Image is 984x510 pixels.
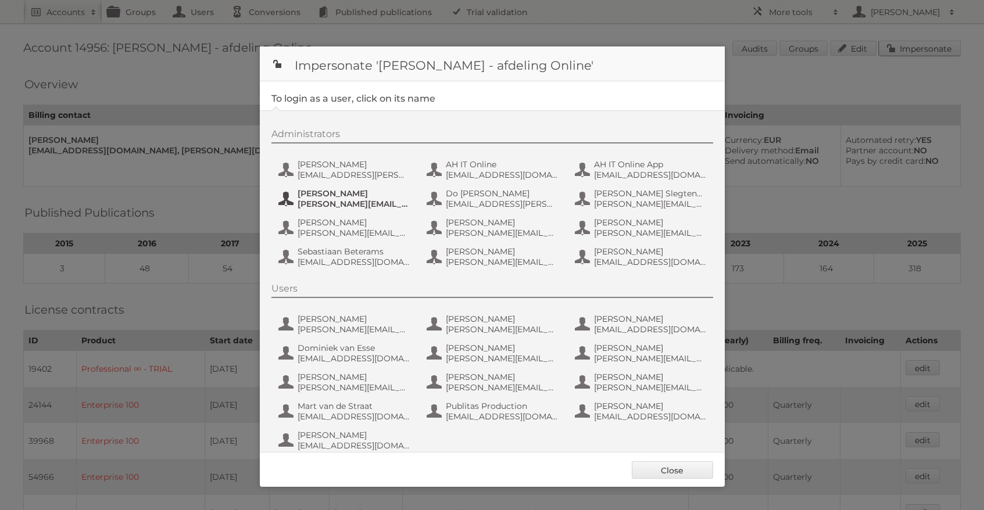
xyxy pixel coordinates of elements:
button: [PERSON_NAME] [EMAIL_ADDRESS][DOMAIN_NAME] [574,400,710,423]
button: [PERSON_NAME] [EMAIL_ADDRESS][PERSON_NAME][DOMAIN_NAME] [277,158,414,181]
span: [PERSON_NAME] [298,430,410,440]
button: [PERSON_NAME] [PERSON_NAME][EMAIL_ADDRESS][PERSON_NAME][DOMAIN_NAME] [574,216,710,239]
button: Do [PERSON_NAME] [EMAIL_ADDRESS][PERSON_NAME][DOMAIN_NAME] [425,187,562,210]
span: Do [PERSON_NAME] [446,188,559,199]
span: [PERSON_NAME] [594,372,707,382]
button: [PERSON_NAME] [EMAIL_ADDRESS][DOMAIN_NAME] [277,429,414,452]
span: [EMAIL_ADDRESS][DOMAIN_NAME] [594,257,707,267]
span: [EMAIL_ADDRESS][DOMAIN_NAME] [298,353,410,364]
span: AH IT Online App [594,159,707,170]
span: [PERSON_NAME] Slegtenhorst [594,188,707,199]
span: [EMAIL_ADDRESS][DOMAIN_NAME] [298,257,410,267]
span: [PERSON_NAME][EMAIL_ADDRESS][PERSON_NAME][DOMAIN_NAME] [298,382,410,393]
span: [PERSON_NAME][EMAIL_ADDRESS][DOMAIN_NAME] [594,382,707,393]
span: [PERSON_NAME][EMAIL_ADDRESS][DOMAIN_NAME] [446,353,559,364]
span: [PERSON_NAME] [298,372,410,382]
button: Mart van de Straat [EMAIL_ADDRESS][DOMAIN_NAME] [277,400,414,423]
button: [PERSON_NAME] [PERSON_NAME][EMAIL_ADDRESS][DOMAIN_NAME] [574,342,710,365]
span: [PERSON_NAME][EMAIL_ADDRESS][DOMAIN_NAME] [298,199,410,209]
button: [PERSON_NAME] Slegtenhorst [PERSON_NAME][EMAIL_ADDRESS][DOMAIN_NAME] [574,187,710,210]
span: [PERSON_NAME][EMAIL_ADDRESS][PERSON_NAME][DOMAIN_NAME] [594,228,707,238]
span: [PERSON_NAME] [446,372,559,382]
span: Mart van de Straat [298,401,410,411]
span: [PERSON_NAME][EMAIL_ADDRESS][PERSON_NAME][DOMAIN_NAME] [446,257,559,267]
span: [PERSON_NAME][EMAIL_ADDRESS][PERSON_NAME][DOMAIN_NAME] [446,382,559,393]
button: Dominiek van Esse [EMAIL_ADDRESS][DOMAIN_NAME] [277,342,414,365]
span: Dominiek van Esse [298,343,410,353]
button: [PERSON_NAME] [EMAIL_ADDRESS][DOMAIN_NAME] [574,313,710,336]
span: [EMAIL_ADDRESS][DOMAIN_NAME] [594,411,707,422]
h1: Impersonate '[PERSON_NAME] - afdeling Online' [260,46,725,81]
span: [PERSON_NAME][EMAIL_ADDRESS][PERSON_NAME][DOMAIN_NAME] [298,324,410,335]
button: [PERSON_NAME] [PERSON_NAME][EMAIL_ADDRESS][DOMAIN_NAME] [574,371,710,394]
span: [PERSON_NAME][EMAIL_ADDRESS][DOMAIN_NAME] [594,199,707,209]
button: [PERSON_NAME] [PERSON_NAME][EMAIL_ADDRESS][DOMAIN_NAME] [425,216,562,239]
span: [PERSON_NAME][EMAIL_ADDRESS][DOMAIN_NAME] [446,324,559,335]
button: [PERSON_NAME] [PERSON_NAME][EMAIL_ADDRESS][DOMAIN_NAME] [277,216,414,239]
button: AH IT Online App [EMAIL_ADDRESS][DOMAIN_NAME] [574,158,710,181]
span: [PERSON_NAME][EMAIL_ADDRESS][DOMAIN_NAME] [594,353,707,364]
button: [PERSON_NAME] [PERSON_NAME][EMAIL_ADDRESS][DOMAIN_NAME] [425,342,562,365]
span: [PERSON_NAME] [446,343,559,353]
button: [PERSON_NAME] [PERSON_NAME][EMAIL_ADDRESS][PERSON_NAME][DOMAIN_NAME] [277,313,414,336]
span: [PERSON_NAME][EMAIL_ADDRESS][DOMAIN_NAME] [446,228,559,238]
span: [EMAIL_ADDRESS][DOMAIN_NAME] [446,411,559,422]
span: [PERSON_NAME] [298,159,410,170]
button: [PERSON_NAME] [PERSON_NAME][EMAIL_ADDRESS][PERSON_NAME][DOMAIN_NAME] [425,245,562,268]
span: [PERSON_NAME] [594,217,707,228]
span: [PERSON_NAME] [298,314,410,324]
span: AH IT Online [446,159,559,170]
div: Users [271,283,713,298]
span: [PERSON_NAME] [446,246,559,257]
span: [PERSON_NAME] [298,188,410,199]
button: Sebastiaan Beterams [EMAIL_ADDRESS][DOMAIN_NAME] [277,245,414,268]
button: [PERSON_NAME] [PERSON_NAME][EMAIL_ADDRESS][DOMAIN_NAME] [277,187,414,210]
div: Administrators [271,128,713,143]
span: [PERSON_NAME] [594,343,707,353]
button: [PERSON_NAME] [EMAIL_ADDRESS][DOMAIN_NAME] [574,245,710,268]
span: [EMAIL_ADDRESS][PERSON_NAME][DOMAIN_NAME] [298,170,410,180]
button: Publitas Production [EMAIL_ADDRESS][DOMAIN_NAME] [425,400,562,423]
span: [EMAIL_ADDRESS][DOMAIN_NAME] [594,324,707,335]
button: [PERSON_NAME] [PERSON_NAME][EMAIL_ADDRESS][PERSON_NAME][DOMAIN_NAME] [277,371,414,394]
span: [PERSON_NAME] [594,401,707,411]
legend: To login as a user, click on its name [271,93,435,104]
button: [PERSON_NAME] [PERSON_NAME][EMAIL_ADDRESS][DOMAIN_NAME] [425,313,562,336]
span: Publitas Production [446,401,559,411]
span: [PERSON_NAME] [594,246,707,257]
span: Sebastiaan Beterams [298,246,410,257]
span: [EMAIL_ADDRESS][DOMAIN_NAME] [298,440,410,451]
span: [EMAIL_ADDRESS][DOMAIN_NAME] [446,170,559,180]
span: [PERSON_NAME] [594,314,707,324]
span: [PERSON_NAME] [446,217,559,228]
a: Close [632,461,713,479]
span: [PERSON_NAME] [446,314,559,324]
span: [EMAIL_ADDRESS][PERSON_NAME][DOMAIN_NAME] [446,199,559,209]
span: [EMAIL_ADDRESS][DOMAIN_NAME] [594,170,707,180]
span: [EMAIL_ADDRESS][DOMAIN_NAME] [298,411,410,422]
button: AH IT Online [EMAIL_ADDRESS][DOMAIN_NAME] [425,158,562,181]
span: [PERSON_NAME] [298,217,410,228]
button: [PERSON_NAME] [PERSON_NAME][EMAIL_ADDRESS][PERSON_NAME][DOMAIN_NAME] [425,371,562,394]
span: [PERSON_NAME][EMAIL_ADDRESS][DOMAIN_NAME] [298,228,410,238]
